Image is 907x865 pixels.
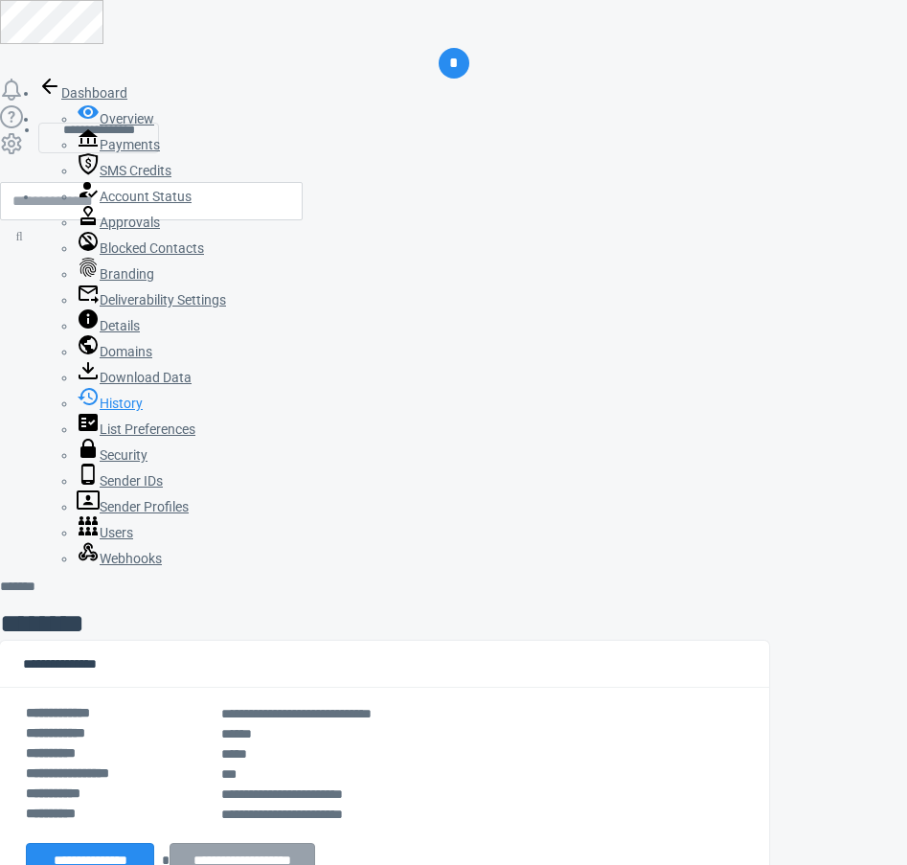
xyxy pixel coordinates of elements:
a: Users [77,525,133,540]
span: Branding [100,266,154,282]
a: Payments [77,137,160,152]
span: List Preferences [100,421,195,437]
span: Deliverability Settings [100,292,226,307]
span: Approvals [100,215,160,230]
a: Details [77,318,140,333]
a: Webhooks [77,551,162,566]
a: List Preferences [77,421,195,437]
span: Domains [100,344,152,359]
span: Payments [100,137,160,152]
span: Account Status [100,189,192,204]
span: Webhooks [100,551,162,566]
span: Dashboard [61,85,127,101]
span: Security [100,447,147,463]
a: Security [77,447,147,463]
span: Download Data [100,370,192,385]
span: Sender Profiles [100,499,189,514]
span: Details [100,318,140,333]
a: Download Data [77,370,192,385]
a: SMS Credits [77,163,171,178]
a: Sender Profiles [77,499,189,514]
a: Branding [77,266,154,282]
a: Domains [77,344,152,359]
span: Sender IDs [100,473,163,489]
span: SMS Credits [100,163,171,178]
span: Blocked Contacts [100,240,204,256]
a: Dashboard [38,85,127,101]
span: Users [100,525,133,540]
a: Sender IDs [77,473,163,489]
a: Blocked Contacts [77,240,204,256]
a: History [77,396,143,411]
span: Overview [100,111,154,126]
a: Approvals [77,215,160,230]
a: Account Status [77,189,192,204]
a: Deliverability Settings [77,292,226,307]
span: History [100,396,143,411]
a: Overview [77,111,154,126]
